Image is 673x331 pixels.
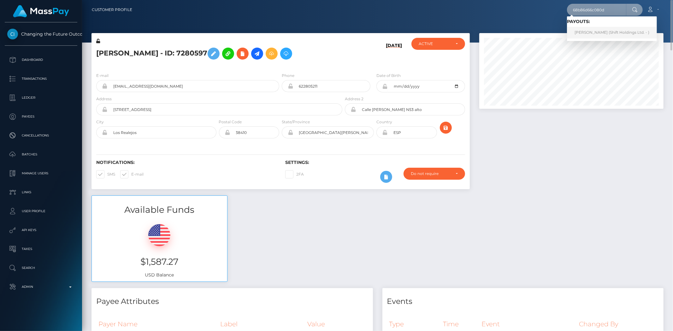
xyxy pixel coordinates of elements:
a: API Keys [5,222,77,238]
h4: Events [387,296,659,307]
label: Address [96,96,112,102]
a: Taxes [5,241,77,257]
h6: [DATE] [386,43,402,65]
p: Manage Users [7,169,75,178]
p: Ledger [7,93,75,102]
a: Customer Profile [92,3,132,16]
div: ACTIVE [419,41,451,46]
h6: Settings: [285,160,465,165]
label: E-mail [120,170,144,178]
a: Payees [5,109,77,125]
p: Search [7,263,75,273]
a: [PERSON_NAME] (Shift Holdings Ltd. - ) [567,27,657,38]
h6: Payouts: [567,19,657,24]
img: Changing the Future Outcome Inc [7,29,18,39]
p: Links [7,188,75,197]
p: Admin [7,282,75,292]
label: Country [376,119,392,125]
div: USD Balance [92,216,227,282]
a: Dashboard [5,52,77,68]
p: API Keys [7,225,75,235]
label: Date of Birth [376,73,401,78]
a: Initiate Payout [251,48,263,60]
p: Payees [7,112,75,121]
p: Cancellations [7,131,75,140]
p: Taxes [7,244,75,254]
p: Dashboard [7,55,75,65]
a: Search [5,260,77,276]
h4: Payee Attributes [96,296,368,307]
a: Ledger [5,90,77,106]
a: Admin [5,279,77,295]
img: USD.png [148,224,170,246]
label: State/Province [282,119,310,125]
a: Manage Users [5,165,77,181]
label: City [96,119,104,125]
label: E-mail [96,73,109,78]
button: Do not require [404,168,465,180]
a: User Profile [5,203,77,219]
a: Transactions [5,71,77,87]
label: Address 2 [345,96,363,102]
label: Postal Code [219,119,242,125]
a: Links [5,184,77,200]
h5: [PERSON_NAME] - ID: 7280597 [96,44,339,63]
div: Do not require [411,171,451,176]
label: Phone [282,73,294,78]
label: 2FA [285,170,304,178]
input: Search... [567,4,626,16]
button: ACTIVE [411,38,465,50]
label: SMS [96,170,115,178]
h3: $1,587.27 [97,256,222,268]
img: MassPay Logo [13,5,69,17]
h6: Notifications: [96,160,276,165]
h3: Available Funds [92,204,227,216]
a: Batches [5,147,77,162]
p: Transactions [7,74,75,84]
span: Changing the Future Outcome Inc [5,31,77,37]
a: Cancellations [5,128,77,143]
p: User Profile [7,206,75,216]
p: Batches [7,150,75,159]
